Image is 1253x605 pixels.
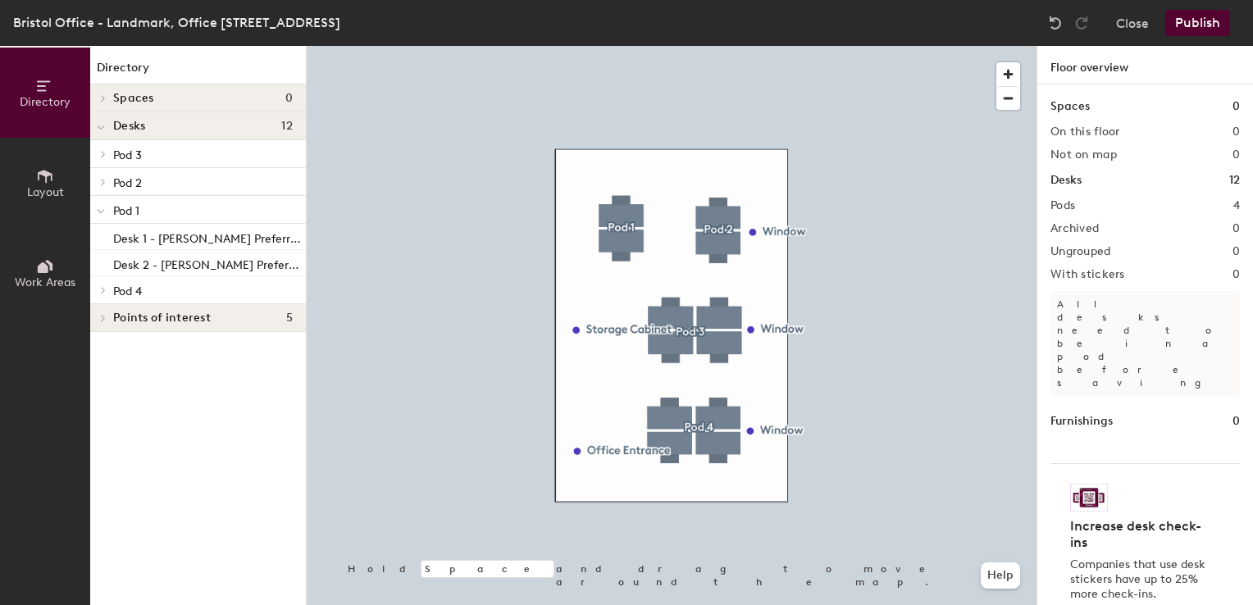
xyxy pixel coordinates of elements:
p: Desk 2 - [PERSON_NAME] Preferred Desk [113,253,303,272]
h1: Furnishings [1050,412,1113,430]
h2: 0 [1232,148,1240,161]
h2: Archived [1050,222,1099,235]
img: Sticker logo [1070,484,1108,512]
h2: 0 [1232,245,1240,258]
h1: Desks [1050,171,1082,189]
img: Undo [1047,15,1064,31]
h2: With stickers [1050,268,1125,281]
button: Help [981,562,1020,589]
span: 5 [286,312,293,325]
img: Redo [1073,15,1090,31]
p: All desks need to be in a pod before saving [1050,291,1240,396]
h2: 0 [1232,222,1240,235]
h2: Not on map [1050,148,1117,161]
span: Pod 4 [113,284,142,298]
h2: Pods [1050,199,1075,212]
h1: Spaces [1050,98,1090,116]
h4: Increase desk check-ins [1070,518,1210,551]
p: Companies that use desk stickers have up to 25% more check-ins. [1070,557,1210,602]
span: 0 [285,92,293,105]
button: Close [1116,10,1149,36]
h2: Ungrouped [1050,245,1111,258]
span: Points of interest [113,312,211,325]
h2: 0 [1232,268,1240,281]
h1: 0 [1232,98,1240,116]
h2: 4 [1233,199,1240,212]
span: Spaces [113,92,154,105]
span: Pod 2 [113,176,142,190]
h1: Directory [90,59,306,84]
span: Layout [27,185,64,199]
span: Work Areas [15,275,75,289]
p: Desk 1 - [PERSON_NAME] Preferred Desk [113,227,303,246]
h2: 0 [1232,125,1240,139]
h1: 0 [1232,412,1240,430]
h2: On this floor [1050,125,1120,139]
span: Pod 1 [113,204,139,218]
span: 12 [281,120,293,133]
h1: 12 [1229,171,1240,189]
span: Desks [113,120,145,133]
button: Publish [1165,10,1230,36]
span: Directory [20,95,71,109]
span: Pod 3 [113,148,142,162]
h1: Floor overview [1037,46,1253,84]
div: Bristol Office - Landmark, Office [STREET_ADDRESS] [13,12,340,33]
